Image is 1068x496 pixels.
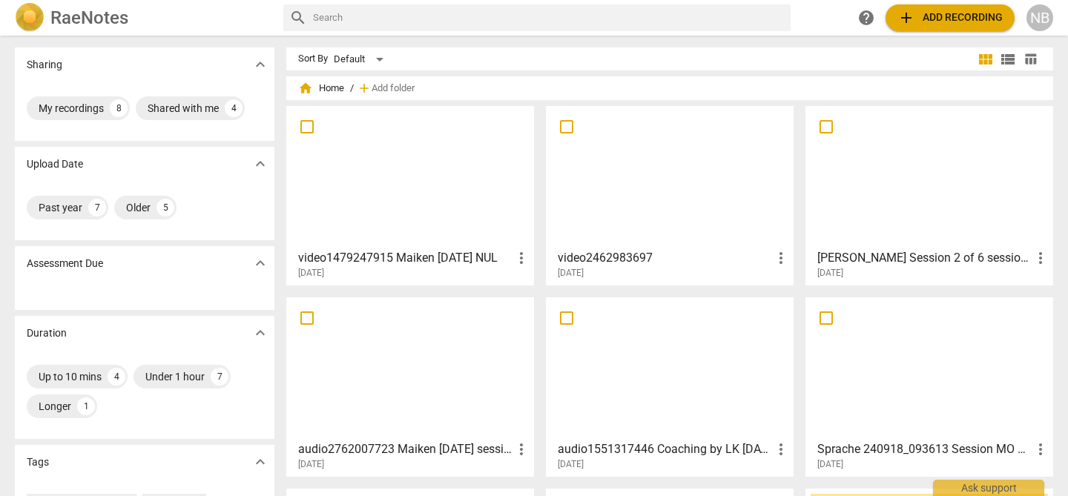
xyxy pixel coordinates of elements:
[251,324,269,342] span: expand_more
[886,4,1015,31] button: Upload
[289,9,307,27] span: search
[249,451,271,473] button: Show more
[298,249,512,267] h3: video1479247915 Maiken 2025-07-31 NUL
[1026,4,1053,31] button: NB
[27,156,83,172] p: Upload Date
[126,200,151,215] div: Older
[251,155,269,173] span: expand_more
[145,369,205,384] div: Under 1 hour
[350,83,354,94] span: /
[39,369,102,384] div: Up to 10 mins
[27,256,103,271] p: Assessment Due
[39,101,104,116] div: My recordings
[811,111,1048,279] a: [PERSON_NAME] Session 2 of 6 session (with [PERSON_NAME])[DATE]
[88,199,106,216] div: 7
[897,9,915,27] span: add
[298,81,344,96] span: Home
[997,48,1019,70] button: List view
[999,50,1017,68] span: view_list
[512,440,530,458] span: more_vert
[334,47,389,71] div: Default
[1023,52,1038,66] span: table_chart
[156,199,174,216] div: 5
[313,6,785,30] input: Search
[39,200,82,215] div: Past year
[249,252,271,274] button: Show more
[298,267,324,280] span: [DATE]
[249,53,271,76] button: Show more
[251,254,269,272] span: expand_more
[977,50,995,68] span: view_module
[249,322,271,344] button: Show more
[933,480,1044,496] div: Ask support
[897,9,1003,27] span: Add recording
[1032,249,1049,267] span: more_vert
[817,267,843,280] span: [DATE]
[148,101,219,116] div: Shared with me
[298,458,324,471] span: [DATE]
[249,153,271,175] button: Show more
[558,458,584,471] span: [DATE]
[251,56,269,73] span: expand_more
[817,249,1032,267] h3: Nathalie BO Session 2 of 6 session (with Jim)
[551,111,788,279] a: video2462983697[DATE]
[551,302,788,470] a: audio1551317446 Coaching by LK [DATE][DATE]
[77,397,95,415] div: 1
[817,458,843,471] span: [DATE]
[1019,48,1041,70] button: Table view
[291,111,529,279] a: video1479247915 Maiken [DATE] NUL[DATE]
[27,454,49,470] p: Tags
[27,57,62,73] p: Sharing
[372,83,415,94] span: Add folder
[298,53,328,65] div: Sort By
[298,440,512,458] h3: audio2762007723 Maiken 22-10-2024 session 1
[50,7,128,28] h2: RaeNotes
[298,81,313,96] span: home
[975,48,997,70] button: Tile view
[251,453,269,471] span: expand_more
[811,302,1048,470] a: Sprache 240918_093613 Session MO dt 18092024[DATE]
[291,302,529,470] a: audio2762007723 Maiken [DATE] session 1[DATE]
[558,267,584,280] span: [DATE]
[15,3,44,33] img: Logo
[857,9,875,27] span: help
[211,368,228,386] div: 7
[225,99,243,117] div: 4
[772,440,790,458] span: more_vert
[357,81,372,96] span: add
[558,249,772,267] h3: video2462983697
[558,440,772,458] h3: audio1551317446 Coaching by LK 22-10-2024
[772,249,790,267] span: more_vert
[1032,440,1049,458] span: more_vert
[27,325,67,341] p: Duration
[110,99,128,117] div: 8
[108,368,125,386] div: 4
[853,4,880,31] a: Help
[817,440,1032,458] h3: Sprache 240918_093613 Session MO dt 18092024
[512,249,530,267] span: more_vert
[39,399,71,414] div: Longer
[15,3,271,33] a: LogoRaeNotes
